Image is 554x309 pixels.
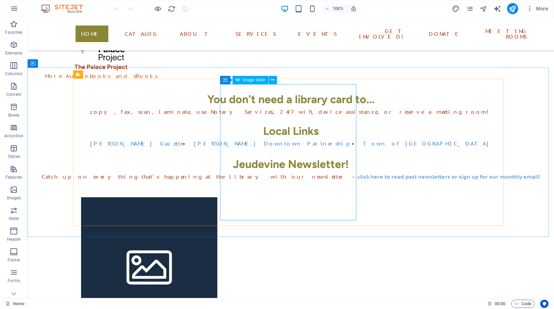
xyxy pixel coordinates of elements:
[243,78,265,82] span: Image slider
[9,216,19,221] p: Slider
[8,278,20,283] p: Forms
[495,300,505,308] span: 00 00
[493,5,501,13] i: AI Writer
[7,237,21,242] p: Header
[5,71,22,77] p: Columns
[540,300,548,308] button: Usercentrics
[514,300,532,308] span: Code
[499,301,501,306] span: :
[508,5,516,13] i: Publish
[487,300,506,308] h6: Session time
[5,30,22,35] p: Favorites
[8,154,20,159] p: Tables
[452,5,460,13] i: Design (Ctrl+Alt+Y)
[511,300,535,308] button: Code
[452,4,460,13] button: design
[6,92,21,97] p: Content
[322,4,347,13] button: 100%
[168,5,176,13] i: Reload page
[350,6,357,12] i: On resize automatically adjust zoom level to fit chosen device.
[479,4,488,13] button: navigator
[7,195,21,201] p: Images
[493,4,502,13] button: text_generator
[6,300,24,308] a: Click to cancel selection. Double-click to open Pages
[526,5,548,12] span: More
[167,4,176,13] button: reload
[5,50,23,56] p: Elements
[8,112,20,118] p: Boxes
[6,175,22,180] p: Features
[524,3,551,14] button: More
[40,4,91,13] img: Editor Logo
[479,5,487,13] i: Navigator
[507,3,518,14] button: publish
[333,4,344,13] h6: 100%
[154,4,162,13] button: Click here to leave preview mode and continue editing
[466,5,474,13] i: Pages (Ctrl+Alt+S)
[8,257,20,263] p: Footer
[4,133,23,139] p: Accordion
[466,4,474,13] button: pages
